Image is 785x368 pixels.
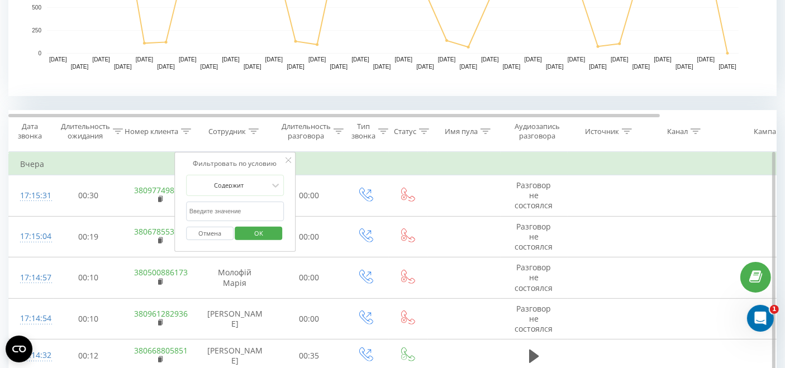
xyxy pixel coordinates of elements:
span: 1 [770,305,779,314]
text: [DATE] [308,57,326,63]
td: Молофій Марія [196,257,274,299]
text: [DATE] [525,57,543,63]
div: 17:15:04 [20,226,42,247]
td: 00:00 [274,298,344,340]
text: [DATE] [675,64,693,70]
text: [DATE] [611,57,629,63]
text: [DATE] [114,64,132,70]
span: Разговор не состоялся [515,180,553,211]
text: [DATE] [265,57,283,63]
td: 00:00 [274,257,344,299]
text: [DATE] [373,64,391,70]
td: 00:00 [274,175,344,217]
text: [DATE] [589,64,607,70]
a: 380961282936 [135,308,188,319]
text: [DATE] [546,64,564,70]
button: OK [235,227,283,241]
text: [DATE] [416,64,434,70]
div: Аудиозапись разговора [510,122,564,141]
div: Сотрудник [208,127,246,136]
text: [DATE] [157,64,175,70]
text: [DATE] [719,64,736,70]
text: [DATE] [395,57,413,63]
text: [DATE] [481,57,499,63]
td: [PERSON_NAME] [196,298,274,340]
div: Канал [667,127,688,136]
td: 00:10 [54,257,123,299]
span: Разговор не состоялся [515,221,553,252]
text: [DATE] [654,57,672,63]
text: [DATE] [222,57,240,63]
text: [DATE] [351,57,369,63]
span: Разговор не состоялся [515,262,553,293]
text: [DATE] [287,64,305,70]
div: Имя пула [445,127,478,136]
text: [DATE] [632,64,650,70]
div: 17:14:54 [20,308,42,329]
text: [DATE] [330,64,348,70]
text: [DATE] [568,57,586,63]
iframe: Intercom live chat [747,305,774,332]
a: 380678553518 [135,226,188,237]
text: [DATE] [71,64,89,70]
text: 250 [32,27,41,34]
text: 0 [38,50,41,56]
input: Введите значение [186,202,284,221]
text: [DATE] [201,64,218,70]
div: Тип звонка [351,122,375,141]
div: 17:14:32 [20,345,42,366]
a: 380500886173 [135,267,188,278]
button: Отмена [186,227,234,241]
div: Фильтровать по условию [186,158,284,169]
text: [DATE] [460,64,478,70]
td: 00:10 [54,298,123,340]
div: 17:14:57 [20,267,42,289]
span: Разговор не состоялся [515,303,553,334]
div: Длительность разговора [282,122,331,141]
text: [DATE] [697,57,715,63]
text: [DATE] [136,57,154,63]
div: Длительность ожидания [61,122,110,141]
text: [DATE] [244,64,261,70]
text: [DATE] [503,64,521,70]
button: Open CMP widget [6,336,32,362]
div: Дата звонка [9,122,50,141]
span: OK [243,224,274,242]
div: Источник [585,127,619,136]
a: 380668805851 [135,345,188,356]
text: [DATE] [49,57,67,63]
text: 500 [32,4,41,11]
td: 00:30 [54,175,123,217]
div: 17:15:31 [20,185,42,207]
div: Статус [394,127,416,136]
a: 380977498374 [135,185,188,195]
text: [DATE] [92,57,110,63]
div: Номер клиента [125,127,178,136]
text: [DATE] [438,57,456,63]
td: 00:19 [54,216,123,257]
td: 00:00 [274,216,344,257]
text: [DATE] [179,57,197,63]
